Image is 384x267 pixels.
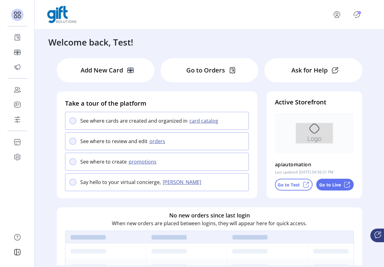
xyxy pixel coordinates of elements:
[112,220,307,227] p: When new orders are placed between logins, they will appear here for quick access.
[278,182,300,188] p: Go to Test
[65,99,249,108] h4: Take a tour of the platform
[127,158,160,165] button: promotions
[352,10,362,20] button: Publisher Panel
[275,169,333,175] p: Last updated: [DATE] 04:56:31 PM
[48,36,133,49] h3: Welcome back, Test!
[324,7,352,22] button: menu
[80,117,188,125] p: See where cards are created and organized in
[80,158,127,165] p: See where to create
[81,66,123,75] p: Add New Card
[275,160,311,169] p: apiautomation
[186,66,225,75] p: Go to Orders
[80,178,161,186] p: Say hello to your virtual concierge,
[188,117,222,125] button: card catalog
[169,211,250,220] h6: No new orders since last login
[275,98,354,107] h4: Active Storefront
[319,182,341,188] p: Go to Live
[80,138,148,145] p: See where to review and edit
[161,178,205,186] button: [PERSON_NAME]
[291,66,328,75] p: Ask for Help
[148,138,169,145] button: orders
[47,6,77,23] img: logo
